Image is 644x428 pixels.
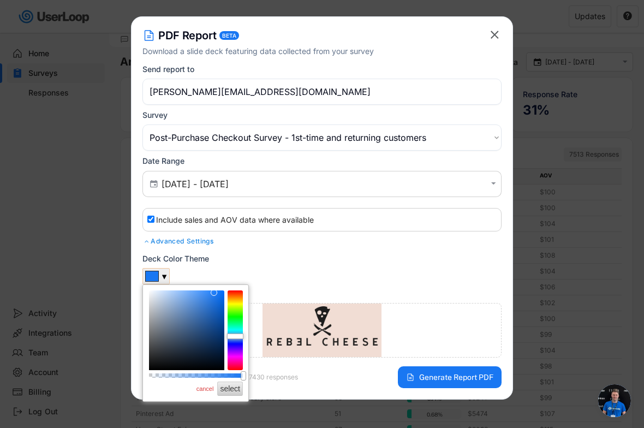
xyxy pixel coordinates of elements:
button:  [488,28,502,41]
div: Download a slide deck featuring data collected from your survey [142,45,488,57]
div: BETA [222,33,236,38]
button:  [488,179,498,188]
div: Date Range [142,156,184,166]
div: ▼ [162,272,167,283]
text:  [150,179,158,188]
button:  [148,179,159,189]
text:  [491,28,499,41]
text:  [491,179,496,188]
input: Air Date/Time Picker [162,179,486,189]
a: Open chat [598,384,631,417]
div: Deck Color Theme [142,254,209,264]
div: Advanced Settings [142,237,502,246]
a: cancel [195,384,215,393]
span: Generate Report PDF [419,373,493,381]
button: select [217,382,243,396]
button: Generate Report PDF [398,366,502,388]
h4: PDF Report [158,28,217,43]
label: Include sales and AOV data where available [156,215,314,224]
div: Send report to [142,64,194,74]
div: Survey [142,110,168,120]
